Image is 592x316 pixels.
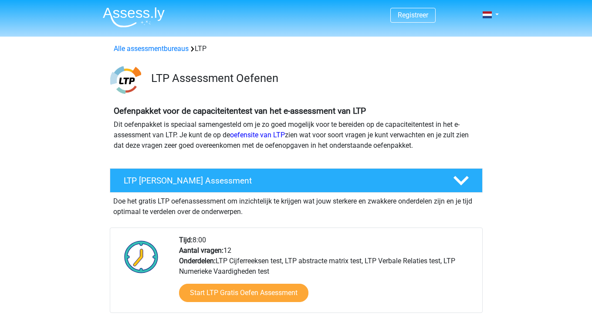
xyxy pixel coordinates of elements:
a: LTP [PERSON_NAME] Assessment [106,168,486,193]
div: LTP [110,44,482,54]
a: Alle assessmentbureaus [114,44,189,53]
b: Aantal vragen: [179,246,223,255]
h3: LTP Assessment Oefenen [151,71,476,85]
img: Assessly [103,7,165,27]
div: Doe het gratis LTP oefenassessment om inzichtelijk te krijgen wat jouw sterkere en zwakkere onder... [110,193,483,217]
b: Oefenpakket voor de capaciteitentest van het e-assessment van LTP [114,106,366,116]
img: Klok [119,235,163,279]
b: Tijd: [179,236,193,244]
h4: LTP [PERSON_NAME] Assessment [124,176,439,186]
p: Dit oefenpakket is speciaal samengesteld om je zo goed mogelijk voor te bereiden op de capaciteit... [114,119,479,151]
div: 8:00 12 LTP Cijferreeksen test, LTP abstracte matrix test, LTP Verbale Relaties test, LTP Numerie... [173,235,482,313]
a: Registreer [398,11,428,19]
a: Start LTP Gratis Oefen Assessment [179,284,308,302]
a: oefensite van LTP [230,131,285,139]
b: Onderdelen: [179,257,216,265]
img: ltp.png [110,65,141,95]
